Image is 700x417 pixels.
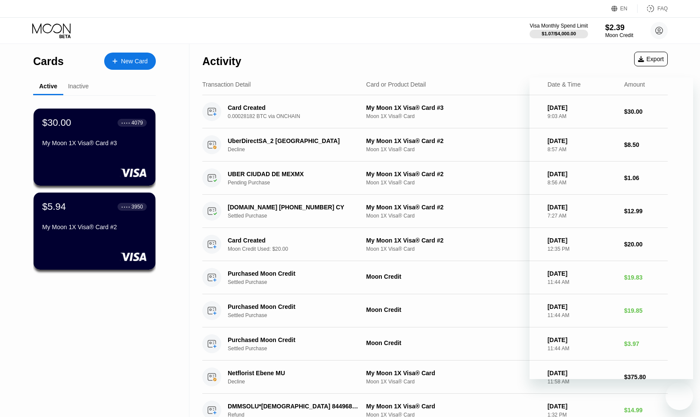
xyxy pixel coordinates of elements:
[366,339,541,346] div: Moon Credit
[366,104,541,111] div: My Moon 1X Visa® Card #3
[131,120,143,126] div: 4079
[68,83,89,90] div: Inactive
[605,23,633,38] div: $2.39Moon Credit
[366,137,541,144] div: My Moon 1X Visa® Card #2
[33,55,64,68] div: Cards
[42,117,71,128] div: $30.00
[366,180,541,186] div: Moon 1X Visa® Card
[228,279,369,285] div: Settled Purchase
[202,128,668,162] div: UberDirectSA_2 [GEOGRAPHIC_DATA]DeclineMy Moon 1X Visa® Card #2Moon 1X Visa® Card[DATE]8:57 AM$8.50
[228,246,369,252] div: Moon Credit Used: $20.00
[202,95,668,128] div: Card Created0.00028182 BTC via ONCHAINMy Moon 1X Visa® Card #3Moon 1X Visa® Card[DATE]9:03 AM$30.00
[42,201,66,212] div: $5.94
[530,23,588,29] div: Visa Monthly Spend Limit
[202,55,241,68] div: Activity
[366,113,541,119] div: Moon 1X Visa® Card
[657,6,668,12] div: FAQ
[202,81,251,88] div: Transaction Detail
[366,273,541,280] div: Moon Credit
[228,345,369,352] div: Settled Purchase
[228,113,369,119] div: 0.00028182 BTC via ONCHAIN
[366,171,541,177] div: My Moon 1X Visa® Card #2
[530,23,588,38] div: Visa Monthly Spend Limit$1.07/$4,000.00
[42,224,147,230] div: My Moon 1X Visa® Card #2
[366,81,426,88] div: Card or Product Detail
[42,140,147,146] div: My Moon 1X Visa® Card #3
[202,361,668,394] div: Netflorist Ebene MUDeclineMy Moon 1X Visa® CardMoon 1X Visa® Card[DATE]11:58 AM$375.80
[638,56,664,62] div: Export
[228,104,359,111] div: Card Created
[202,261,668,294] div: Purchased Moon CreditSettled PurchaseMoon Credit[DATE]11:44 AM$19.83
[228,336,359,343] div: Purchased Moon Credit
[228,237,359,244] div: Card Created
[605,23,633,32] div: $2.39
[202,162,668,195] div: UBER CIUDAD DE MEXMXPending PurchaseMy Moon 1X Visa® Card #2Moon 1X Visa® Card[DATE]8:56 AM$1.06
[366,213,541,219] div: Moon 1X Visa® Card
[228,403,359,410] div: DMMSOLU*[DEMOGRAPHIC_DATA] 8449680958 US
[121,121,130,124] div: ● ● ● ●
[228,213,369,219] div: Settled Purchase
[366,146,541,152] div: Moon 1X Visa® Card
[228,204,359,211] div: [DOMAIN_NAME] [PHONE_NUMBER] CY
[366,306,541,313] div: Moon Credit
[228,180,369,186] div: Pending Purchase
[228,303,359,310] div: Purchased Moon Credit
[530,78,693,379] iframe: Messaging window
[39,83,57,90] div: Active
[542,31,576,36] div: $1.07 / $4,000.00
[104,53,156,70] div: New Card
[548,379,617,385] div: 11:58 AM
[366,370,541,377] div: My Moon 1X Visa® Card
[605,32,633,38] div: Moon Credit
[366,204,541,211] div: My Moon 1X Visa® Card #2
[366,403,541,410] div: My Moon 1X Visa® Card
[228,146,369,152] div: Decline
[131,204,143,210] div: 3950
[34,193,155,270] div: $5.94● ● ● ●3950My Moon 1X Visa® Card #2
[638,4,668,13] div: FAQ
[228,379,369,385] div: Decline
[366,379,541,385] div: Moon 1X Visa® Card
[228,312,369,318] div: Settled Purchase
[228,137,359,144] div: UberDirectSA_2 [GEOGRAPHIC_DATA]
[202,327,668,361] div: Purchased Moon CreditSettled PurchaseMoon Credit[DATE]11:44 AM$3.97
[548,403,617,410] div: [DATE]
[666,383,693,410] iframe: Button to launch messaging window, conversation in progress
[228,370,359,377] div: Netflorist Ebene MU
[202,294,668,327] div: Purchased Moon CreditSettled PurchaseMoon Credit[DATE]11:44 AM$19.85
[228,171,359,177] div: UBER CIUDAD DE MEXMX
[634,52,668,66] div: Export
[366,246,541,252] div: Moon 1X Visa® Card
[202,228,668,261] div: Card CreatedMoon Credit Used: $20.00My Moon 1X Visa® Card #2Moon 1X Visa® Card[DATE]12:35 PM$20.00
[121,205,130,208] div: ● ● ● ●
[366,237,541,244] div: My Moon 1X Visa® Card #2
[624,407,668,414] div: $14.99
[121,58,148,65] div: New Card
[34,109,155,186] div: $30.00● ● ● ●4079My Moon 1X Visa® Card #3
[228,270,359,277] div: Purchased Moon Credit
[620,6,628,12] div: EN
[202,195,668,228] div: [DOMAIN_NAME] [PHONE_NUMBER] CYSettled PurchaseMy Moon 1X Visa® Card #2Moon 1X Visa® Card[DATE]7:...
[611,4,638,13] div: EN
